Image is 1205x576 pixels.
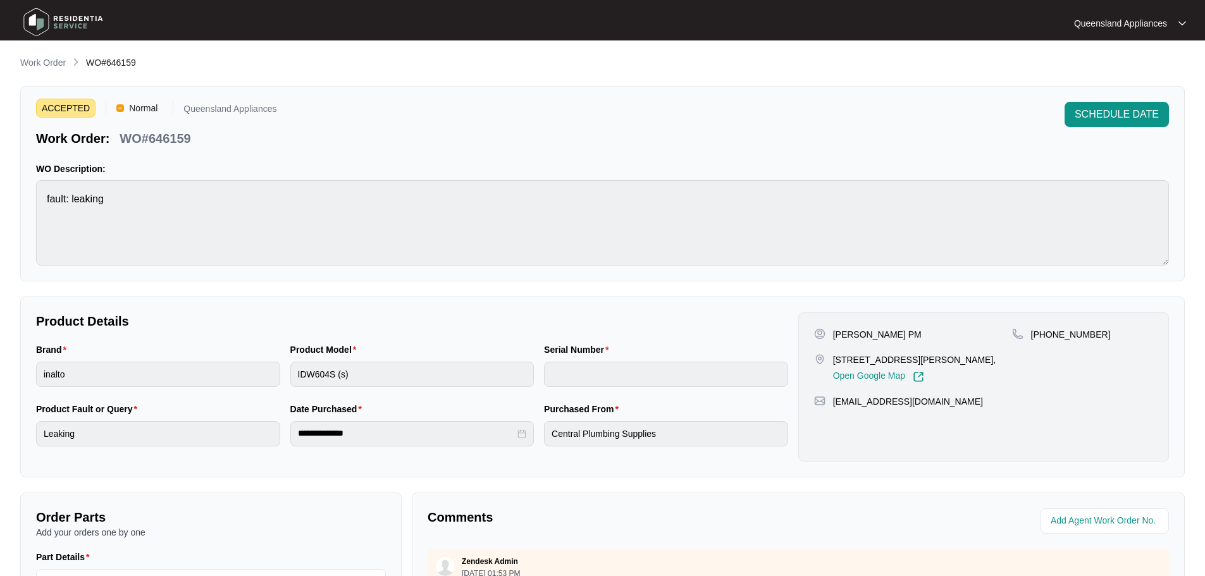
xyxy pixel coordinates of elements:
[18,56,68,70] a: Work Order
[124,99,163,118] span: Normal
[1065,102,1169,127] button: SCHEDULE DATE
[913,371,924,383] img: Link-External
[290,343,362,356] label: Product Model
[36,343,71,356] label: Brand
[544,343,614,356] label: Serial Number
[36,99,96,118] span: ACCEPTED
[19,3,108,41] img: residentia service logo
[20,56,66,69] p: Work Order
[36,180,1169,266] textarea: fault: leaking
[428,508,789,526] p: Comments
[36,130,109,147] p: Work Order:
[1075,107,1159,122] span: SCHEDULE DATE
[290,403,367,415] label: Date Purchased
[86,58,136,68] span: WO#646159
[1031,328,1111,341] p: [PHONE_NUMBER]
[462,556,518,567] p: Zendesk Admin
[298,427,516,440] input: Date Purchased
[36,508,386,526] p: Order Parts
[1178,20,1186,27] img: dropdown arrow
[36,421,280,446] input: Product Fault or Query
[36,162,1169,175] p: WO Description:
[120,130,190,147] p: WO#646159
[36,312,788,330] p: Product Details
[833,328,922,341] p: [PERSON_NAME] PM
[814,328,825,340] img: user-pin
[1074,17,1167,30] p: Queensland Appliances
[436,557,455,576] img: user.svg
[544,403,624,415] label: Purchased From
[814,395,825,407] img: map-pin
[833,353,996,366] p: [STREET_ADDRESS][PERSON_NAME],
[544,362,788,387] input: Serial Number
[183,104,276,118] p: Queensland Appliances
[36,526,386,539] p: Add your orders one by one
[1012,328,1023,340] img: map-pin
[36,403,142,415] label: Product Fault or Query
[833,371,924,383] a: Open Google Map
[36,362,280,387] input: Brand
[814,353,825,365] img: map-pin
[290,362,535,387] input: Product Model
[71,57,81,67] img: chevron-right
[1051,513,1161,529] input: Add Agent Work Order No.
[116,104,124,112] img: Vercel Logo
[544,421,788,446] input: Purchased From
[36,551,95,563] label: Part Details
[833,395,983,408] p: [EMAIL_ADDRESS][DOMAIN_NAME]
